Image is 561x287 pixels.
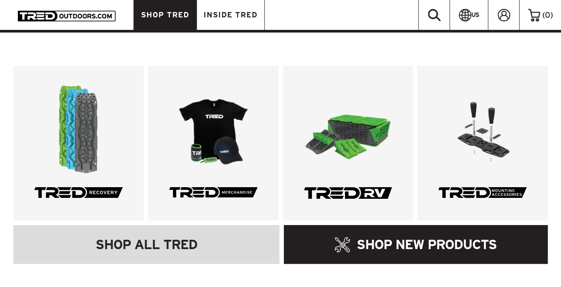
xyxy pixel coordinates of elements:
a: SHOP ALL TRED [13,225,279,264]
span: SHOP TRED [141,11,189,19]
img: cart-icon [528,9,540,21]
span: INSIDE TRED [204,11,258,19]
span: ( ) [542,11,553,19]
a: SHOP NEW PRODUCTS [284,225,548,264]
span: 0 [545,11,550,19]
img: TRED Outdoors America [18,11,116,21]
